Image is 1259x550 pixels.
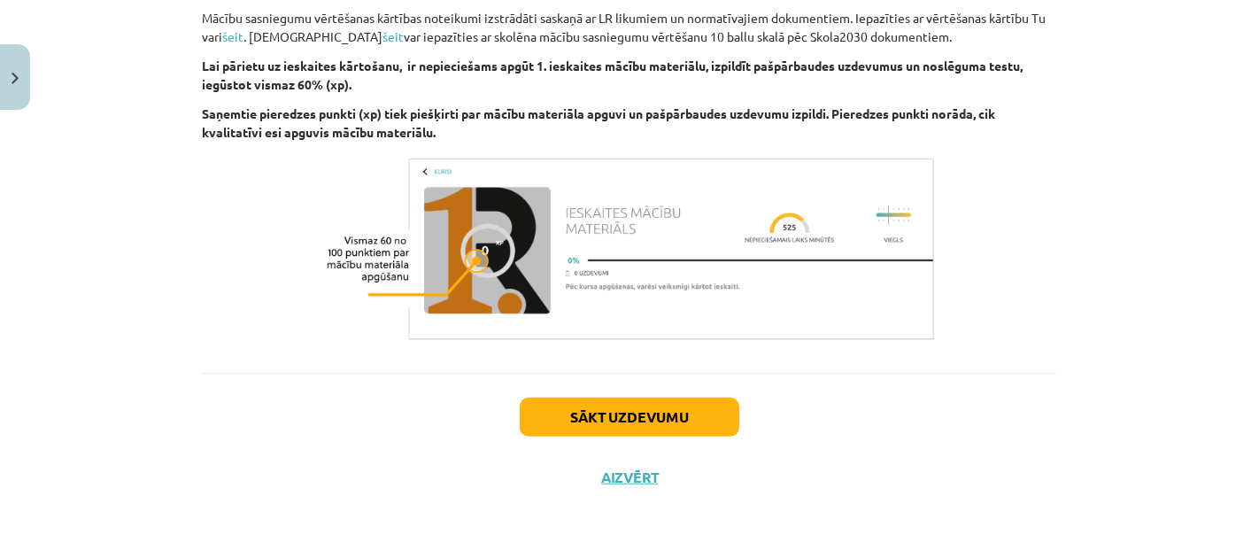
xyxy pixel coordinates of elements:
[596,469,663,486] button: Aizvērt
[520,398,739,437] button: Sākt uzdevumu
[202,105,995,140] strong: Saņemtie pieredzes punkti (xp) tiek piešķirti par mācību materiāla apguvi un pašpārbaudes uzdevum...
[382,28,404,44] a: šeit
[202,58,1023,92] strong: Lai pārietu uz ieskaites kārtošanu, ir nepieciešams apgūt 1. ieskaites mācību materiālu, izpildīt...
[12,73,19,84] img: icon-close-lesson-0947bae3869378f0d4975bcd49f059093ad1ed9edebbc8119c70593378902aed.svg
[222,28,243,44] a: šeit
[202,9,1057,46] p: Mācību sasniegumu vērtēšanas kārtības noteikumi izstrādāti saskaņā ar LR likumiem un normatīvajie...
